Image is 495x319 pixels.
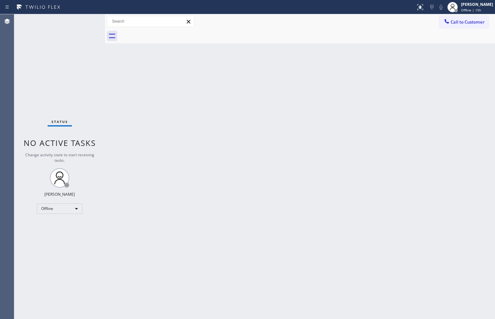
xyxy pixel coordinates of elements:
div: [PERSON_NAME] [461,2,493,7]
span: No active tasks [24,137,96,148]
div: Offline [37,203,82,214]
div: [PERSON_NAME] [44,192,75,197]
span: Offline | 15h [461,8,481,12]
span: Status [52,119,68,124]
span: Change activity state to start receiving tasks. [25,152,94,163]
button: Mute [436,3,445,12]
button: Call to Customer [439,16,489,28]
input: Search [107,16,194,27]
span: Call to Customer [451,19,485,25]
